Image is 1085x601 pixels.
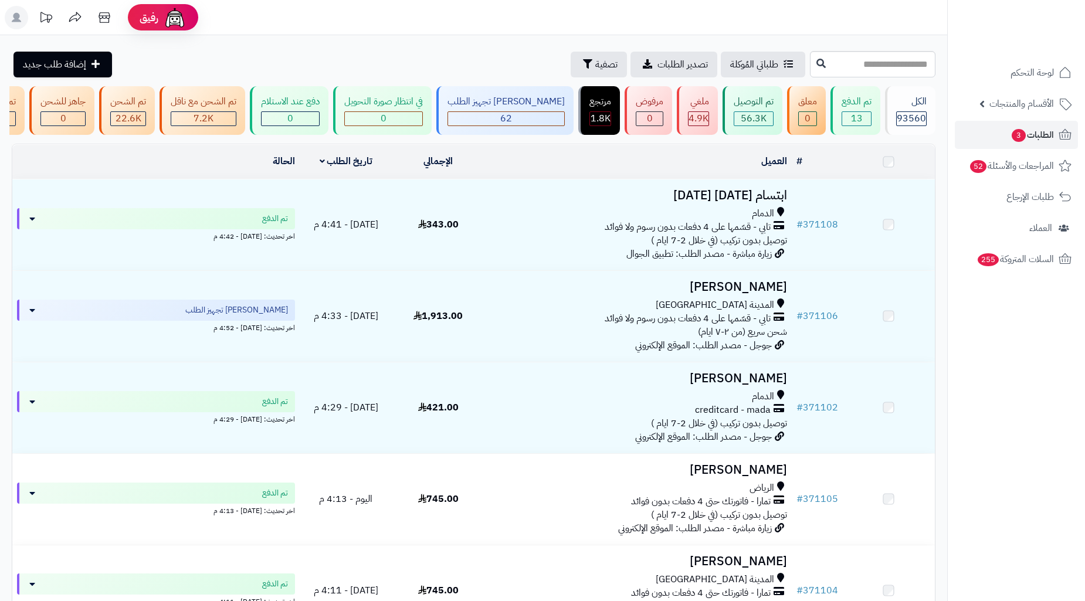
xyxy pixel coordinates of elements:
[955,183,1078,211] a: طلبات الإرجاع
[785,86,828,135] a: معلق 0
[647,111,653,125] span: 0
[447,95,565,108] div: [PERSON_NAME] تجهيز الطلب
[262,487,288,499] span: تم الدفع
[605,220,771,234] span: تابي - قسّمها على 4 دفعات بدون رسوم ولا فوائد
[805,111,811,125] span: 0
[262,578,288,590] span: تم الدفع
[969,159,987,173] span: 52
[595,57,618,72] span: تصفية
[977,253,999,266] span: 255
[1011,127,1054,143] span: الطلبات
[273,154,295,168] a: الحالة
[194,111,213,125] span: 7.2K
[635,338,772,352] span: جوجل - مصدر الطلب: الموقع الإلكتروني
[635,430,772,444] span: جوجل - مصدر الطلب: الموقع الإلكتروني
[489,555,787,568] h3: [PERSON_NAME]
[622,86,674,135] a: مرفوض 0
[314,309,378,323] span: [DATE] - 4:33 م
[761,154,787,168] a: العميل
[955,59,1078,87] a: لوحة التحكم
[31,6,60,32] a: تحديثات المنصة
[171,95,236,108] div: تم الشحن مع ناقل
[828,86,883,135] a: تم الدفع 13
[695,403,771,417] span: creditcard - mada
[651,233,787,247] span: توصيل بدون تركيب (في خلال 2-7 ايام )
[734,112,773,125] div: 56291
[110,95,146,108] div: تم الشحن
[489,189,787,202] h3: ابتسام [DATE] [DATE]
[631,586,771,600] span: تمارا - فاتورتك حتى 4 دفعات بدون فوائد
[796,309,838,323] a: #371106
[314,218,378,232] span: [DATE] - 4:41 م
[157,86,247,135] a: تم الشحن مع ناقل 7.2K
[796,583,803,597] span: #
[796,400,838,415] a: #371102
[319,492,372,506] span: اليوم - 4:13 م
[721,52,805,77] a: طلباتي المُوكلة
[381,111,386,125] span: 0
[689,111,708,125] span: 4.9K
[163,6,187,29] img: ai-face.png
[589,95,611,108] div: مرتجع
[636,112,663,125] div: 0
[591,111,611,125] span: 1.8K
[140,11,158,25] span: رفيق
[17,229,295,242] div: اخر تحديث: [DATE] - 4:42 م
[605,312,771,325] span: تابي - قسّمها على 4 دفعات بدون رسوم ولا فوائد
[752,390,774,403] span: الدمام
[955,121,1078,149] a: الطلبات3
[698,325,787,339] span: شحن سريع (من ٢-٧ ايام)
[314,400,378,415] span: [DATE] - 4:29 م
[262,396,288,408] span: تم الدفع
[13,52,112,77] a: إضافة طلب جديد
[796,154,802,168] a: #
[571,52,627,77] button: تصفية
[630,52,717,77] a: تصدير الطلبات
[331,86,434,135] a: في انتظار صورة التحويل 0
[41,112,85,125] div: 0
[741,111,767,125] span: 56.3K
[976,251,1054,267] span: السلات المتروكة
[111,112,145,125] div: 22554
[657,57,708,72] span: تصدير الطلبات
[418,400,459,415] span: 421.00
[752,207,774,220] span: الدمام
[656,298,774,312] span: المدينة [GEOGRAPHIC_DATA]
[1029,220,1052,236] span: العملاء
[842,95,872,108] div: تم الدفع
[448,112,564,125] div: 62
[955,245,1078,273] a: السلات المتروكة255
[423,154,453,168] a: الإجمالي
[689,112,708,125] div: 4944
[434,86,576,135] a: [PERSON_NAME] تجهيز الطلب 62
[320,154,373,168] a: تاريخ الطلب
[955,152,1078,180] a: المراجعات والأسئلة52
[651,508,787,522] span: توصيل بدون تركيب (في خلال 2-7 ايام )
[842,112,871,125] div: 13
[651,416,787,430] span: توصيل بدون تركيب (في خلال 2-7 ايام )
[185,304,288,316] span: [PERSON_NAME] تجهيز الطلب
[796,492,803,506] span: #
[796,309,803,323] span: #
[40,95,86,108] div: جاهز للشحن
[17,412,295,425] div: اخر تحديث: [DATE] - 4:29 م
[969,158,1054,174] span: المراجعات والأسئلة
[576,86,622,135] a: مرتجع 1.8K
[798,95,817,108] div: معلق
[500,111,512,125] span: 62
[796,583,838,597] a: #371104
[27,86,97,135] a: جاهز للشحن 0
[897,111,926,125] span: 93560
[314,583,378,597] span: [DATE] - 4:11 م
[636,95,663,108] div: مرفوض
[674,86,720,135] a: ملغي 4.9K
[896,95,927,108] div: الكل
[688,95,709,108] div: ملغي
[1005,9,1074,33] img: logo-2.png
[287,111,293,125] span: 0
[345,112,422,125] div: 0
[413,309,463,323] span: 1,913.00
[418,218,459,232] span: 343.00
[851,111,863,125] span: 13
[418,492,459,506] span: 745.00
